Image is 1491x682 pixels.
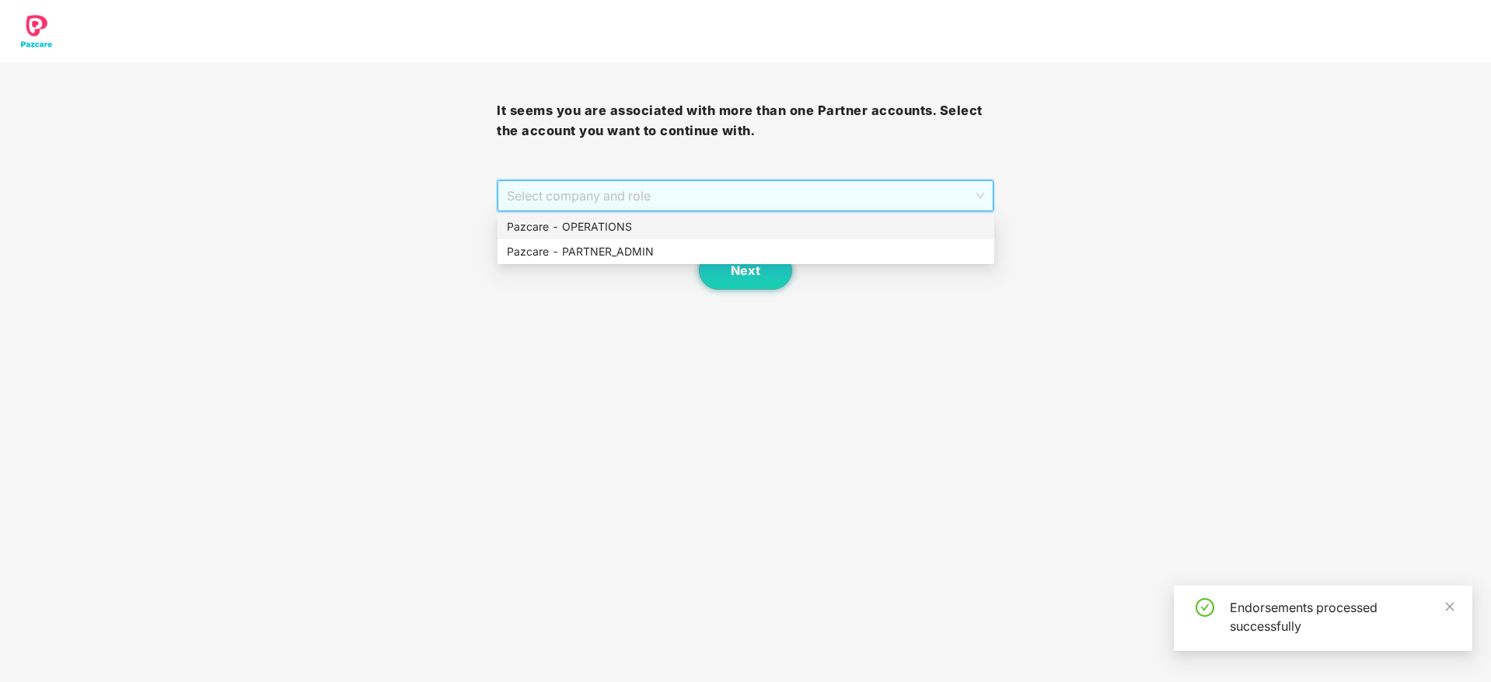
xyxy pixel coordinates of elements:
button: Next [699,251,792,290]
div: Pazcare - PARTNER_ADMIN [498,239,994,264]
div: Pazcare - OPERATIONS [507,218,985,235]
div: Pazcare - OPERATIONS [498,214,994,239]
span: Next [731,263,760,278]
span: Select company and role [507,181,983,211]
span: close [1444,601,1455,612]
div: Pazcare - PARTNER_ADMIN [507,243,985,260]
div: Endorsements processed successfully [1230,598,1454,635]
h3: It seems you are associated with more than one Partner accounts. Select the account you want to c... [497,101,993,141]
span: check-circle [1196,598,1214,617]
